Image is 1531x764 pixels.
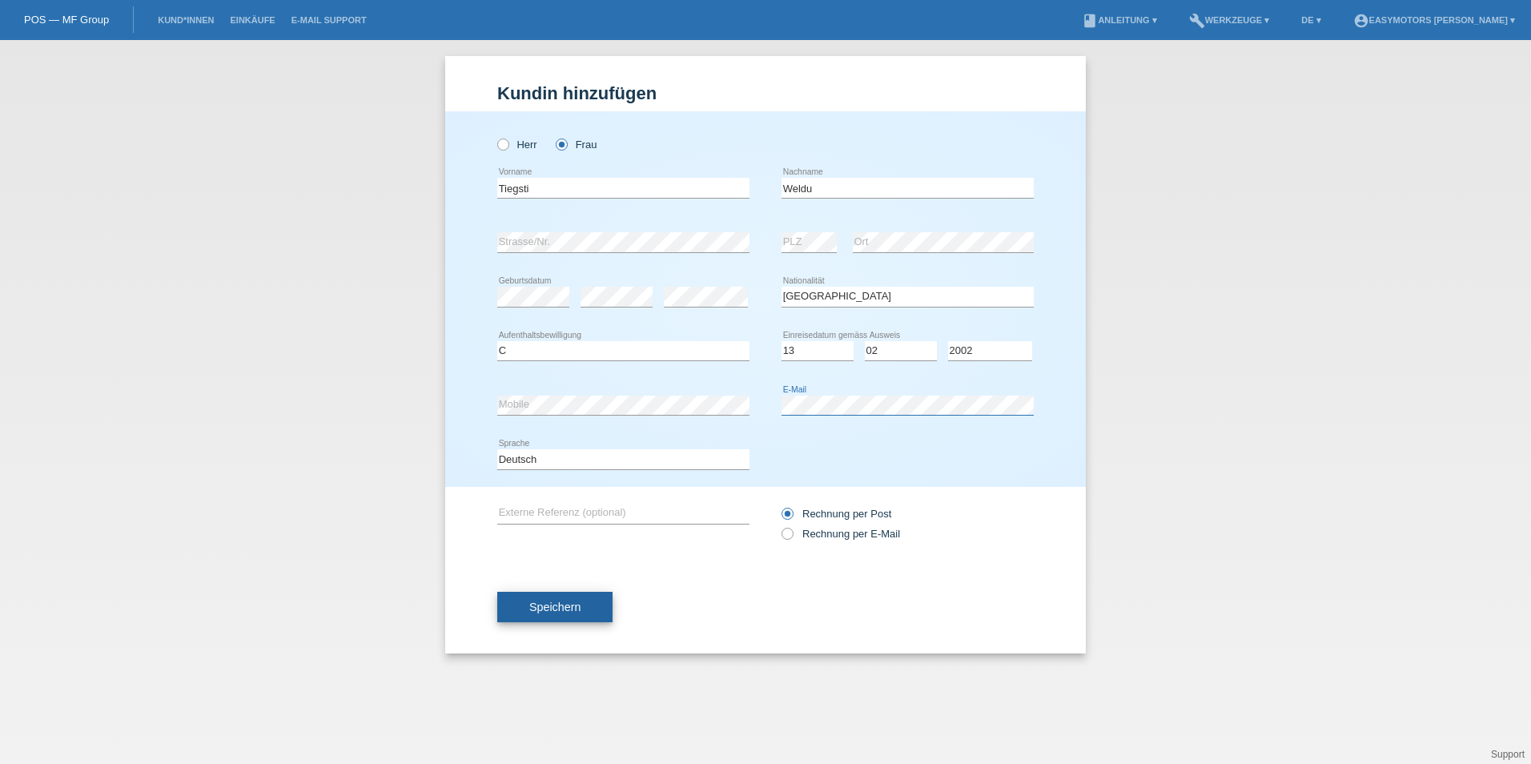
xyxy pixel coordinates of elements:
[782,528,900,540] label: Rechnung per E-Mail
[782,528,792,548] input: Rechnung per E-Mail
[1353,13,1369,29] i: account_circle
[782,508,891,520] label: Rechnung per Post
[497,139,537,151] label: Herr
[782,508,792,528] input: Rechnung per Post
[497,139,508,149] input: Herr
[283,15,375,25] a: E-Mail Support
[150,15,222,25] a: Kund*innen
[1074,15,1164,25] a: bookAnleitung ▾
[1181,15,1278,25] a: buildWerkzeuge ▾
[556,139,597,151] label: Frau
[556,139,566,149] input: Frau
[529,601,581,613] span: Speichern
[497,592,613,622] button: Speichern
[497,83,1034,103] h1: Kundin hinzufügen
[1491,749,1525,760] a: Support
[24,14,109,26] a: POS — MF Group
[1345,15,1523,25] a: account_circleEasymotors [PERSON_NAME] ▾
[1189,13,1205,29] i: build
[222,15,283,25] a: Einkäufe
[1082,13,1098,29] i: book
[1293,15,1328,25] a: DE ▾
